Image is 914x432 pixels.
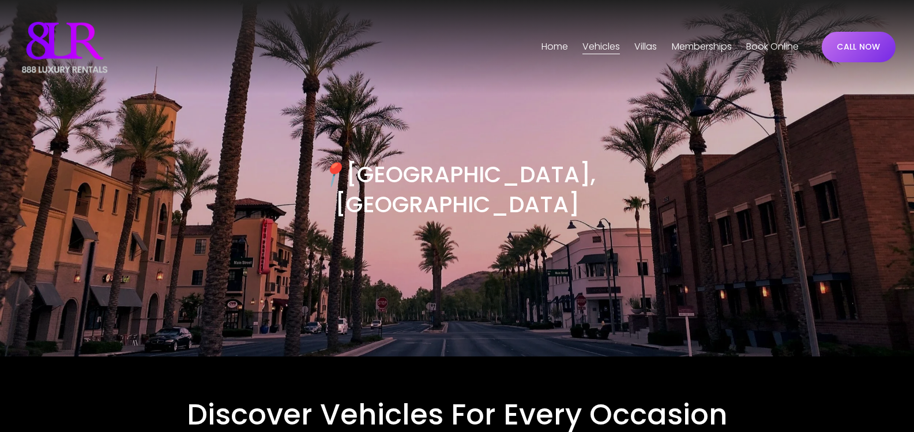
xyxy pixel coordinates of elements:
h3: [GEOGRAPHIC_DATA], [GEOGRAPHIC_DATA] [238,160,676,220]
a: Memberships [672,38,732,57]
a: folder dropdown [582,38,620,57]
a: Home [541,38,568,57]
img: Luxury Car &amp; Home Rentals For Every Occasion [18,18,111,76]
a: folder dropdown [634,38,657,57]
em: 📍 [318,159,346,190]
a: Book Online [746,38,799,57]
a: CALL NOW [822,32,896,62]
span: Vehicles [582,39,620,55]
span: Villas [634,39,657,55]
